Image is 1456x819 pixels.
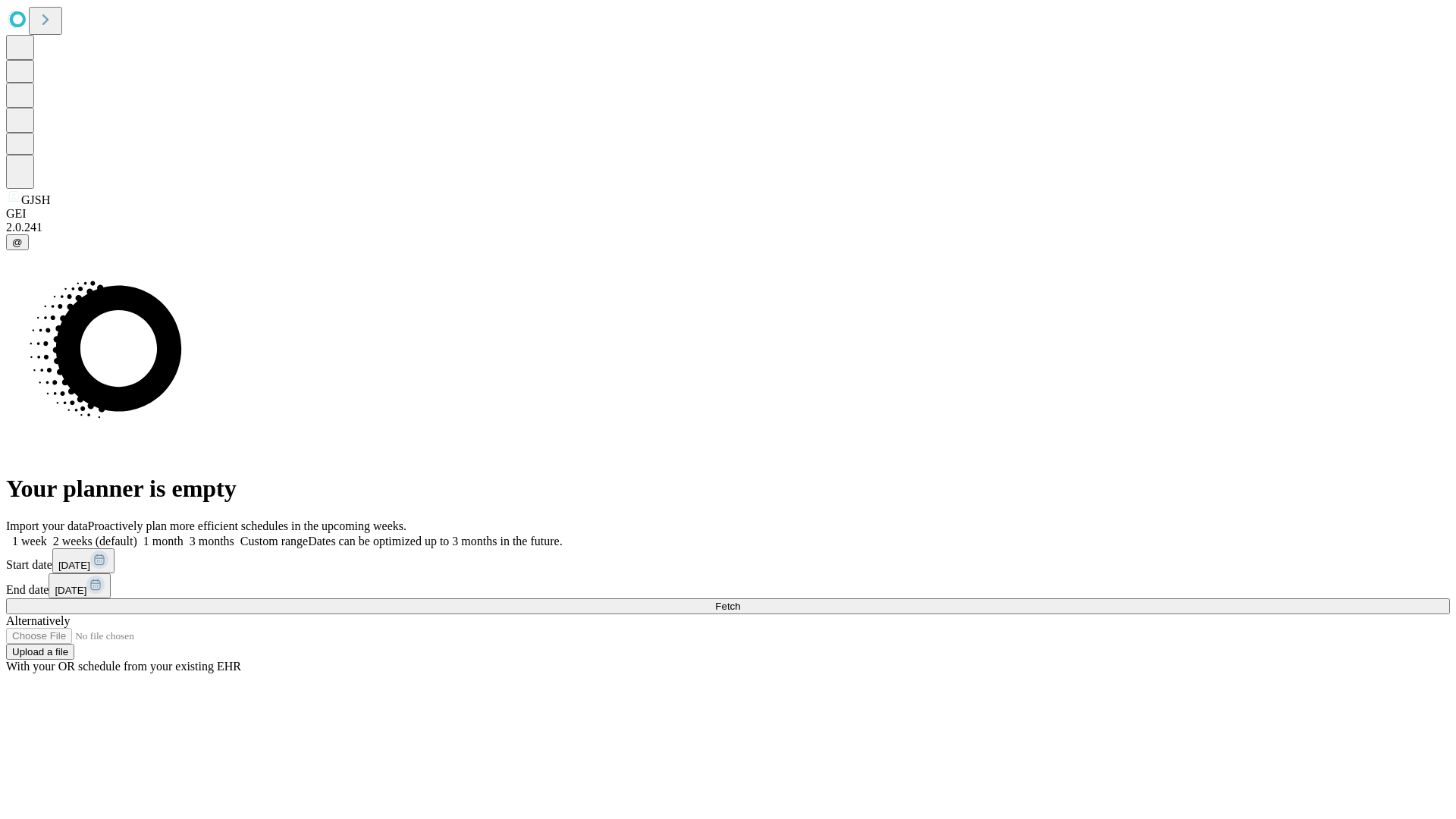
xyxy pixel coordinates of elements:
span: GJSH [21,193,50,206]
span: 1 week [12,535,47,548]
span: 1 month [143,535,184,548]
span: [DATE] [58,560,90,571]
span: Proactively plan more efficient schedules in the upcoming weeks. [88,519,406,532]
span: [DATE] [55,585,86,596]
div: Start date [6,548,1450,573]
button: Fetch [6,598,1450,614]
button: @ [6,234,29,250]
div: GEI [6,207,1450,221]
span: Alternatively [6,614,70,627]
span: With your OR schedule from your existing EHR [6,660,241,673]
span: Custom range [240,535,308,548]
span: 3 months [190,535,234,548]
button: [DATE] [49,573,111,598]
button: [DATE] [52,548,115,573]
button: Upload a file [6,644,74,660]
span: Fetch [715,601,740,612]
span: Dates can be optimized up to 3 months in the future. [308,535,562,548]
div: 2.0.241 [6,221,1450,234]
span: 2 weeks (default) [53,535,137,548]
span: @ [12,237,23,248]
div: End date [6,573,1450,598]
span: Import your data [6,519,88,532]
h1: Your planner is empty [6,475,1450,503]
